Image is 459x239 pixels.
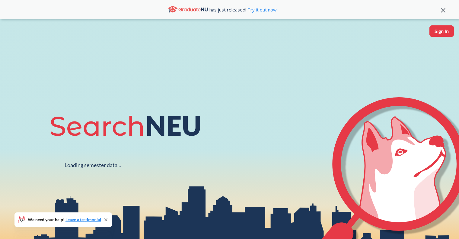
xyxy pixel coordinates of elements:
[6,25,20,46] a: sandbox logo
[209,6,278,13] span: has just released!
[429,25,454,37] button: Sign In
[246,7,278,13] a: Try it out now!
[65,217,101,222] a: Leave a testimonial
[65,162,121,169] div: Loading semester data...
[6,25,20,44] img: sandbox logo
[28,218,101,222] span: We need your help!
